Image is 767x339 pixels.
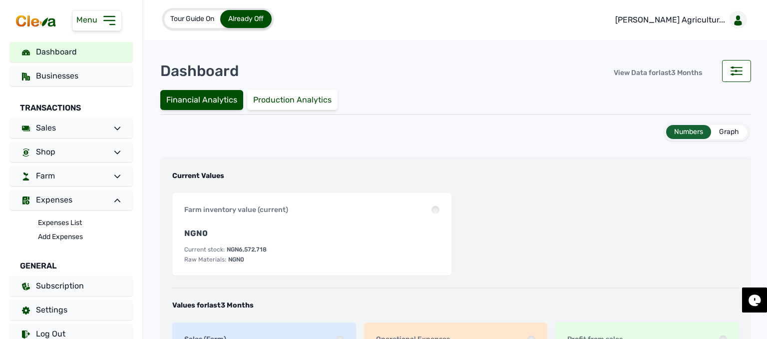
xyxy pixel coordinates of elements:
[228,255,244,263] div: 0
[10,90,132,118] div: Transactions
[202,228,208,238] span: 0
[227,246,239,253] span: NGN
[36,195,72,204] span: Expenses
[10,66,132,86] a: Businesses
[10,118,132,138] a: Sales
[36,305,67,314] span: Settings
[659,68,671,77] span: last
[227,245,267,253] div: 6,572,718
[36,171,55,180] span: Farm
[10,142,132,162] a: Shop
[615,14,725,26] p: [PERSON_NAME] Agricultur...
[36,281,84,290] span: Subscription
[14,14,58,28] img: cleva_logo.png
[607,6,751,34] a: [PERSON_NAME] Agricultur...
[184,205,288,215] div: Farm inventory value (current)
[10,276,132,296] a: Subscription
[160,62,239,80] div: Dashboard
[10,166,132,186] a: Farm
[606,62,710,84] div: View Data for 3 Months
[184,245,225,253] div: Current stock:
[36,329,65,338] span: Log Out
[76,15,101,24] span: Menu
[38,230,132,244] a: Add Expenses
[38,216,132,230] a: Expenses List
[10,300,132,320] a: Settings
[172,300,739,310] div: Values for 3 Months
[10,248,132,276] div: General
[711,125,747,139] div: Graph
[160,90,243,110] div: Financial Analytics
[228,256,240,263] span: NGN
[228,14,264,23] span: Already Off
[184,227,208,239] span: NGN
[172,171,739,181] div: Current Values
[36,71,78,80] span: Businesses
[36,147,55,156] span: Shop
[10,190,132,210] a: Expenses
[184,255,226,263] div: Raw Materials:
[170,14,214,23] span: Tour Guide On
[207,301,221,309] span: last
[666,125,711,139] div: Numbers
[247,90,338,110] div: Production Analytics
[10,42,132,62] a: Dashboard
[36,47,77,56] span: Dashboard
[36,123,56,132] span: Sales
